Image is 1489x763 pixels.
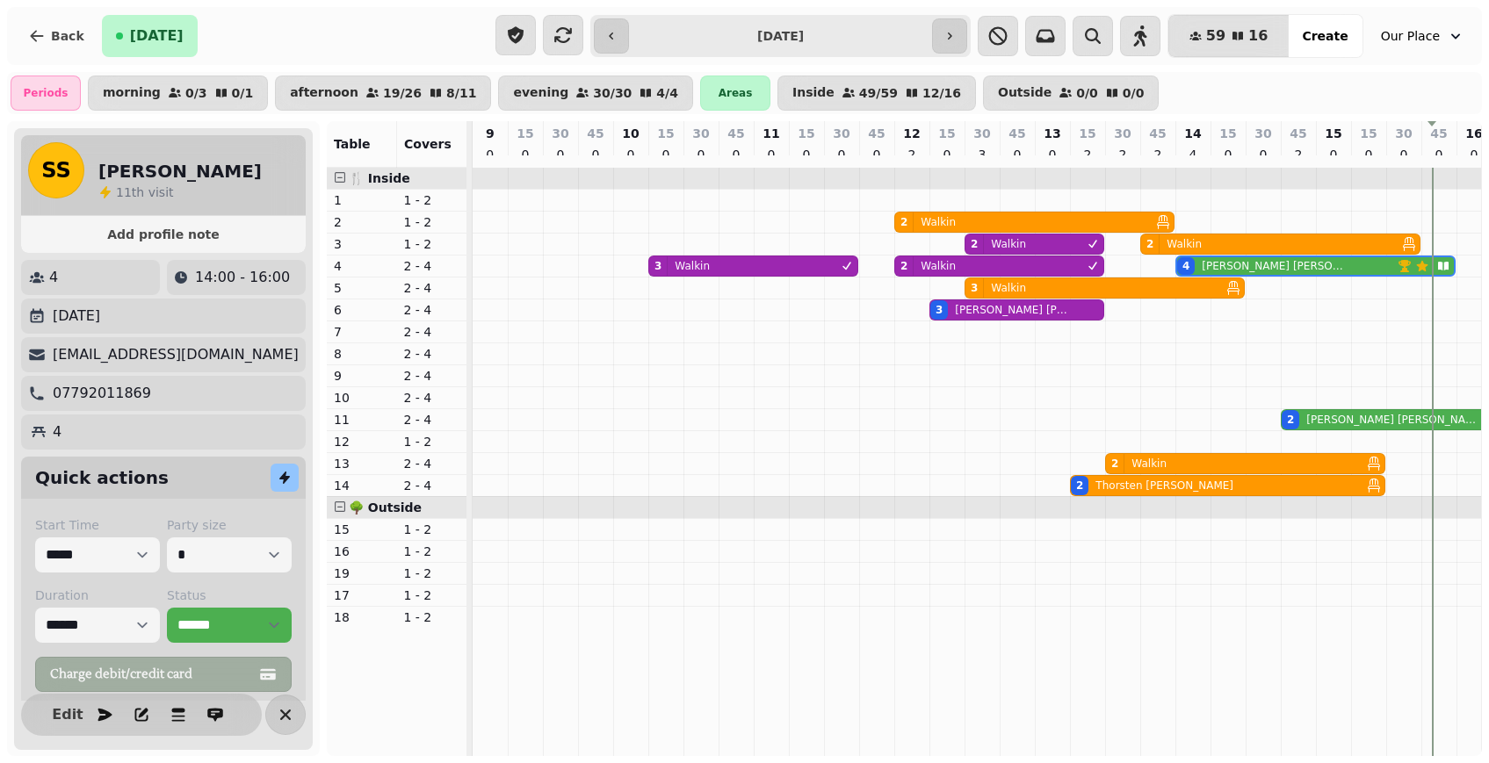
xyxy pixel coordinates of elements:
p: Thorsten [PERSON_NAME] [1095,479,1233,493]
p: 15 [657,125,674,142]
button: Add profile note [28,223,299,246]
p: 0 / 0 [1123,87,1145,99]
p: 0 [518,146,532,163]
p: 45 [1008,125,1025,142]
p: Inside [792,86,835,100]
p: 16 [334,543,390,560]
p: 2 - 4 [404,411,460,428]
span: th [132,185,148,199]
p: 1 - 2 [404,608,460,626]
p: 30 / 30 [593,87,632,99]
button: Back [14,15,98,57]
p: 4 [53,421,61,443]
label: Duration [35,587,160,604]
p: evening [513,86,568,100]
p: [DATE] [53,306,100,327]
p: 07792011869 [53,383,151,404]
p: 4 / 4 [656,87,678,99]
p: 15 [1325,125,1341,142]
p: 10 [334,389,390,407]
button: Edit [50,696,85,731]
p: 45 [727,125,744,142]
p: 0 [589,146,603,163]
label: Start Time [35,516,160,534]
p: 14:00 - 16:00 [195,267,290,288]
p: 0 [1256,146,1270,163]
p: 11 [334,411,390,428]
p: 49 / 59 [859,87,898,99]
button: Create [1288,15,1362,57]
p: 8 / 11 [446,87,476,99]
div: 4 [1182,259,1189,273]
p: 2 - 4 [404,279,460,297]
p: 0 [624,146,638,163]
p: 19 / 26 [383,87,422,99]
p: 1 - 2 [404,191,460,209]
p: Walkin [1131,457,1167,471]
p: 9 [486,125,495,142]
div: 3 [654,259,661,273]
p: 0 [870,146,884,163]
p: 2 [334,213,390,231]
button: morning0/30/1 [88,76,268,111]
p: 0 [1467,146,1481,163]
button: Charge debit/credit card [35,657,292,692]
p: 2 - 4 [404,345,460,363]
div: Periods [11,76,81,111]
h2: Quick actions [35,465,169,490]
p: 13 [1044,125,1060,142]
span: Charge debit/credit card [50,668,256,680]
p: 0 [1221,146,1235,163]
p: 2 - 4 [404,389,460,407]
p: 0 / 1 [232,87,254,99]
p: 15 [517,125,533,142]
p: 7 [334,323,390,341]
p: 2 - 4 [404,323,460,341]
p: 12 [903,125,920,142]
button: 5916 [1168,15,1290,57]
button: [DATE] [102,15,198,57]
p: Outside [998,86,1052,100]
p: 17 [334,587,390,604]
p: [PERSON_NAME] [PERSON_NAME] [1306,413,1477,427]
p: 30 [692,125,709,142]
p: 2 - 4 [404,301,460,319]
p: 2 - 4 [404,455,460,472]
p: 15 [1360,125,1377,142]
p: 30 [1254,125,1271,142]
p: 2 - 4 [404,257,460,275]
p: Walkin [991,237,1026,251]
p: 2 [1151,146,1165,163]
label: Party size [167,516,292,534]
p: 0 [835,146,849,163]
span: Create [1302,30,1348,42]
div: 3 [971,281,978,295]
p: 11 [763,125,779,142]
button: Outside0/00/0 [983,76,1159,111]
p: 1 - 2 [404,433,460,450]
div: 2 [900,259,907,273]
div: 2 [1076,479,1083,493]
p: 19 [334,565,390,582]
p: 1 - 2 [404,565,460,582]
p: 0 [799,146,813,163]
p: 3 [975,146,989,163]
button: Our Place [1370,20,1475,52]
span: 🌳 Outside [349,500,422,515]
p: 14 [1184,125,1201,142]
p: 30 [1395,125,1412,142]
p: 10 [622,125,639,142]
p: 5 [334,279,390,297]
p: 1 - 2 [404,235,460,253]
p: 45 [868,125,885,142]
p: 0 / 3 [185,87,207,99]
p: 15 [938,125,955,142]
p: 15 [334,521,390,538]
p: 1 - 2 [404,521,460,538]
p: 0 [1432,146,1446,163]
p: 45 [1149,125,1166,142]
p: 3 [334,235,390,253]
p: 30 [833,125,849,142]
span: 16 [1248,29,1268,43]
p: 0 / 0 [1076,87,1098,99]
